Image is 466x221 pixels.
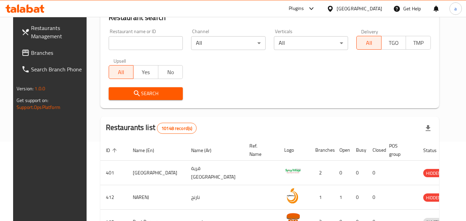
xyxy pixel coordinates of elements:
span: Status [423,146,446,154]
input: Search for restaurant name or ID.. [109,36,183,50]
button: No [158,65,183,79]
div: HIDDEN [423,193,444,202]
div: Total records count [157,123,197,134]
a: Restaurants Management [16,20,91,44]
td: 0 [334,161,350,185]
span: HIDDEN [423,194,444,202]
span: TMP [409,38,428,48]
span: Restaurants Management [31,24,86,40]
td: 412 [100,185,127,210]
button: All [109,65,134,79]
button: Search [109,87,183,100]
td: [GEOGRAPHIC_DATA] [127,161,186,185]
span: HIDDEN [423,169,444,177]
span: TGO [384,38,404,48]
th: Branches [310,140,334,161]
th: Logo [279,140,310,161]
th: Closed [367,140,384,161]
td: 0 [367,185,384,210]
span: Yes [136,67,156,77]
th: Busy [350,140,367,161]
div: [GEOGRAPHIC_DATA] [337,5,382,12]
td: قرية [GEOGRAPHIC_DATA] [186,161,244,185]
td: 0 [350,161,367,185]
img: NARENJ [284,187,301,204]
a: Search Branch Phone [16,61,91,78]
span: Name (Ar) [191,146,220,154]
span: Version: [17,84,33,93]
td: 1 [310,185,334,210]
div: All [191,36,266,50]
a: Support.OpsPlatform [17,103,60,112]
span: 10148 record(s) [157,125,196,132]
span: All [359,38,379,48]
button: Yes [133,65,158,79]
span: No [161,67,180,77]
label: Delivery [361,29,378,34]
span: ID [106,146,119,154]
td: NARENJ [127,185,186,210]
a: Branches [16,44,91,61]
span: All [112,67,131,77]
h2: Restaurants list [106,122,197,134]
td: 0 [350,185,367,210]
label: Upsell [113,58,126,63]
td: 401 [100,161,127,185]
th: Open [334,140,350,161]
td: 2 [310,161,334,185]
img: Spicy Village [284,163,301,180]
td: 0 [367,161,384,185]
span: Search [114,89,178,98]
h2: Restaurant search [109,12,431,23]
div: Plugins [289,4,304,13]
span: POS group [389,142,409,158]
span: Ref. Name [249,142,270,158]
span: Branches [31,49,86,57]
span: Name (En) [133,146,163,154]
div: All [274,36,348,50]
span: 1.0.0 [34,84,45,93]
td: نارنج [186,185,244,210]
span: a [454,5,457,12]
button: TMP [406,36,431,50]
button: TGO [381,36,406,50]
span: Get support on: [17,96,48,105]
span: Search Branch Phone [31,65,86,73]
div: Export file [420,120,436,137]
td: 1 [334,185,350,210]
button: All [356,36,381,50]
